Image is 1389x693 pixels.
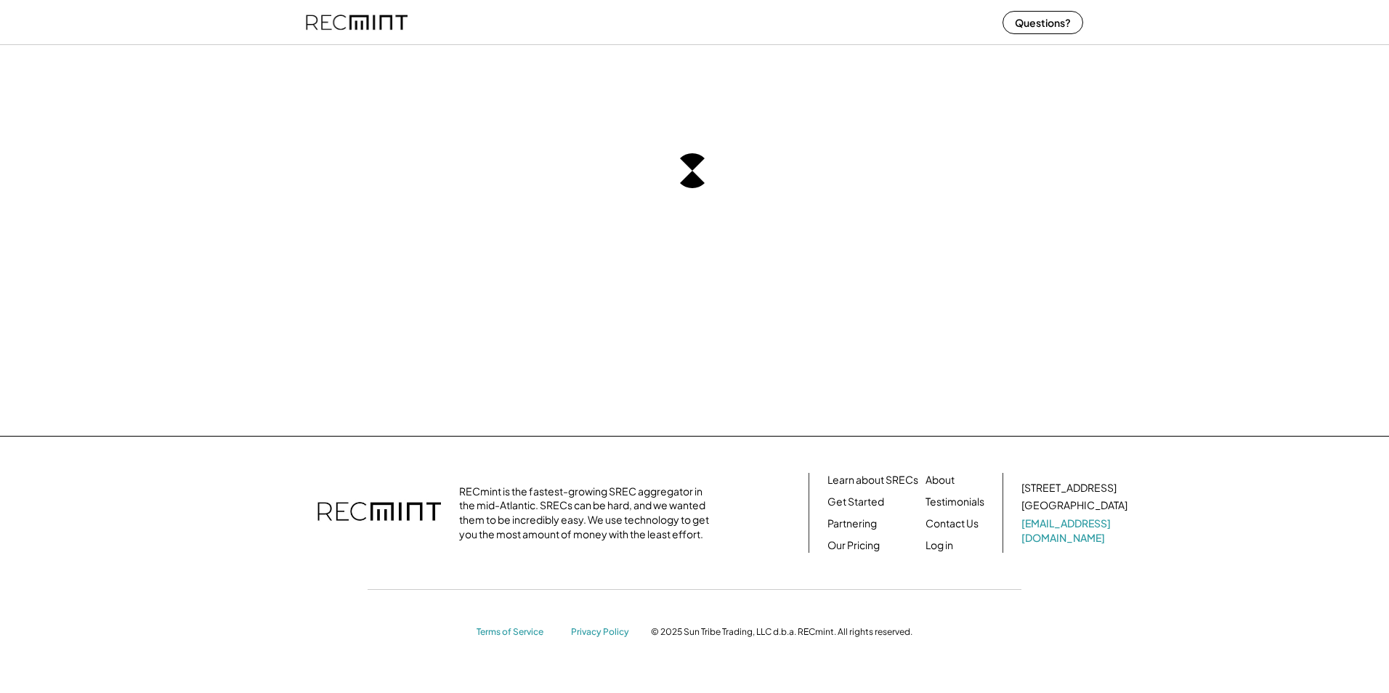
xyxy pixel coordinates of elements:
[306,3,408,41] img: recmint-logotype%403x%20%281%29.jpeg
[651,626,912,638] div: © 2025 Sun Tribe Trading, LLC d.b.a. RECmint. All rights reserved.
[1021,481,1117,495] div: [STREET_ADDRESS]
[571,626,636,639] a: Privacy Policy
[477,626,556,639] a: Terms of Service
[827,473,918,487] a: Learn about SRECs
[1021,498,1127,513] div: [GEOGRAPHIC_DATA]
[827,516,877,531] a: Partnering
[926,538,953,553] a: Log in
[926,516,979,531] a: Contact Us
[827,495,884,509] a: Get Started
[827,538,880,553] a: Our Pricing
[1003,11,1083,34] button: Questions?
[317,487,441,538] img: recmint-logotype%403x.png
[926,473,955,487] a: About
[926,495,984,509] a: Testimonials
[459,485,717,541] div: RECmint is the fastest-growing SREC aggregator in the mid-Atlantic. SRECs can be hard, and we wan...
[1021,516,1130,545] a: [EMAIL_ADDRESS][DOMAIN_NAME]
